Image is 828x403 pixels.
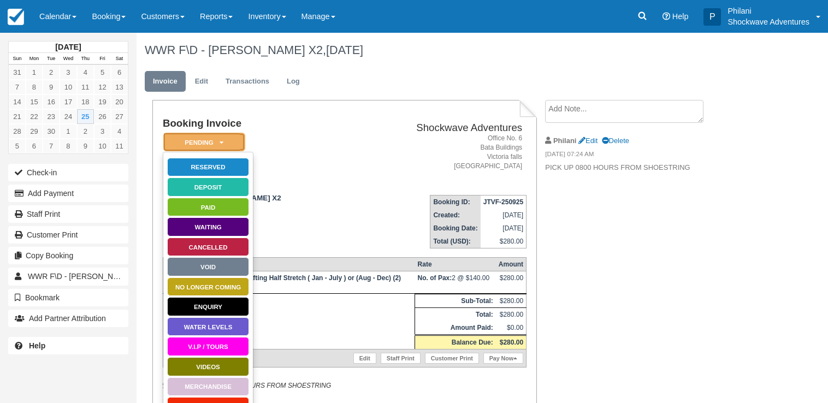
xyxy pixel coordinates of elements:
strong: Philani [553,137,576,145]
td: $280.00 [496,308,527,322]
div: P [703,8,721,26]
p: Shockwave Adventures [728,16,809,27]
th: Sun [9,53,26,65]
strong: [DATE] [55,43,81,51]
a: 9 [77,139,94,153]
a: 5 [9,139,26,153]
button: Add Partner Attribution [8,310,128,327]
td: $0.00 [496,321,527,335]
th: Total (USD): [430,235,481,248]
th: Booking Date: [430,222,481,235]
button: Copy Booking [8,247,128,264]
button: Bookmark [8,289,128,306]
a: 6 [26,139,43,153]
td: $280.00 [481,235,527,248]
th: Amount [496,258,527,271]
th: Balance Due: [415,335,496,349]
a: Enquiry [167,297,249,316]
a: Invoice [145,71,186,92]
h1: Booking Invoice [163,118,347,129]
th: Item [163,258,415,271]
a: Merchandise [167,377,249,396]
a: Waiting [167,217,249,236]
h1: WWR F\D - [PERSON_NAME] X2, [145,44,749,57]
span: WWR F\D - [PERSON_NAME] X2 [28,272,144,281]
a: Pending [163,132,241,152]
a: Pay Now [483,353,523,364]
th: Total: [415,308,496,322]
a: 31 [9,65,26,80]
h2: Shockwave Adventures [352,122,522,134]
a: 26 [94,109,111,124]
a: Paid [167,198,249,217]
strong: Whitewater Rafting Half Stretch ( Jan - July ) or (Aug - Dec) (2) [208,274,401,282]
a: 4 [111,124,128,139]
span: [DATE] [326,43,363,57]
p: PICK UP 0800 HOURS FROM SHOESTRING [545,163,729,173]
a: 11 [77,80,94,94]
td: $280.00 [496,294,527,308]
a: Reserved [167,158,249,177]
a: 29 [26,124,43,139]
strong: No. of Pax [418,274,452,282]
a: Customer Print [425,353,479,364]
em: [DATE] 07:24 AM [545,150,729,162]
em: Pending [163,133,245,152]
a: 16 [43,94,60,109]
span: Help [672,12,689,21]
a: 7 [9,80,26,94]
address: Office No. 6 Bata Buildings Victoria falls [GEOGRAPHIC_DATA] [352,134,522,171]
a: 2 [77,124,94,139]
th: Amount Paid: [415,321,496,335]
a: 17 [60,94,76,109]
a: 10 [60,80,76,94]
th: Thu [77,53,94,65]
a: Cancelled [167,238,249,257]
a: Delete [602,137,629,145]
strong: $280.00 [500,339,523,346]
th: Booking ID: [430,195,481,209]
td: [DATE] [163,271,415,294]
a: Log [279,71,308,92]
a: V.I.P / TOURS [167,337,249,356]
a: 11 [111,139,128,153]
a: 9 [43,80,60,94]
a: 4 [77,65,94,80]
a: 15 [26,94,43,109]
a: Transactions [217,71,277,92]
a: 18 [77,94,94,109]
td: 2 @ $140.00 [415,271,496,294]
b: Help [29,341,45,350]
a: Staff Print [381,353,421,364]
a: 2 [43,65,60,80]
a: 22 [26,109,43,124]
button: Check-in [8,164,128,181]
th: Rate [415,258,496,271]
th: Wed [60,53,76,65]
a: 24 [60,109,76,124]
a: 8 [26,80,43,94]
strong: JTVF-250925 [483,198,523,206]
a: 6 [111,65,128,80]
a: Customer Print [8,226,128,244]
p: Philani [728,5,809,16]
th: Created: [430,209,481,222]
a: Deposit [167,177,249,197]
a: 1 [60,124,76,139]
a: 5 [94,65,111,80]
button: Add Payment [8,185,128,202]
th: Sat [111,53,128,65]
a: 7 [43,139,60,153]
a: 12 [94,80,111,94]
a: 25 [77,109,94,124]
td: [DATE] [481,209,527,222]
em: PICK UP 0800 HOURS FROM SHOESTRING [197,382,332,389]
a: Help [8,337,128,354]
a: 3 [60,65,76,80]
a: 10 [94,139,111,153]
a: 21 [9,109,26,124]
i: Help [663,13,670,20]
a: 20 [111,94,128,109]
a: 23 [43,109,60,124]
a: 19 [94,94,111,109]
